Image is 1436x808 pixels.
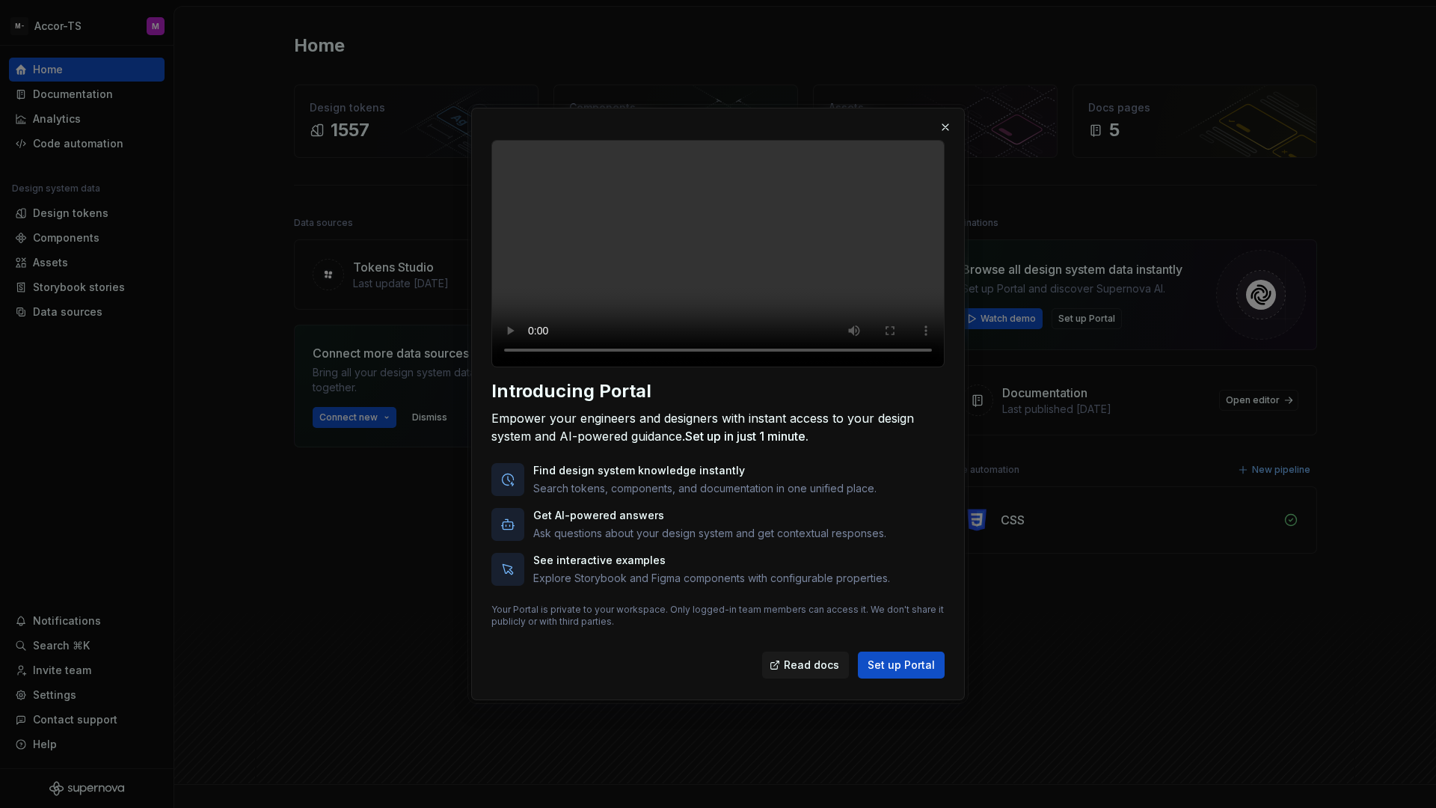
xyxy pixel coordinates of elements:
[533,553,890,568] p: See interactive examples
[533,526,886,541] p: Ask questions about your design system and get contextual responses.
[685,429,808,444] span: Set up in just 1 minute.
[868,658,935,673] span: Set up Portal
[533,571,890,586] p: Explore Storybook and Figma components with configurable properties.
[858,652,945,679] button: Set up Portal
[533,508,886,523] p: Get AI-powered answers
[491,409,945,445] div: Empower your engineers and designers with instant access to your design system and AI-powered gui...
[784,658,839,673] span: Read docs
[533,481,877,496] p: Search tokens, components, and documentation in one unified place.
[762,652,849,679] a: Read docs
[491,604,945,628] p: Your Portal is private to your workspace. Only logged-in team members can access it. We don't sha...
[491,379,945,403] div: Introducing Portal
[533,463,877,478] p: Find design system knowledge instantly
